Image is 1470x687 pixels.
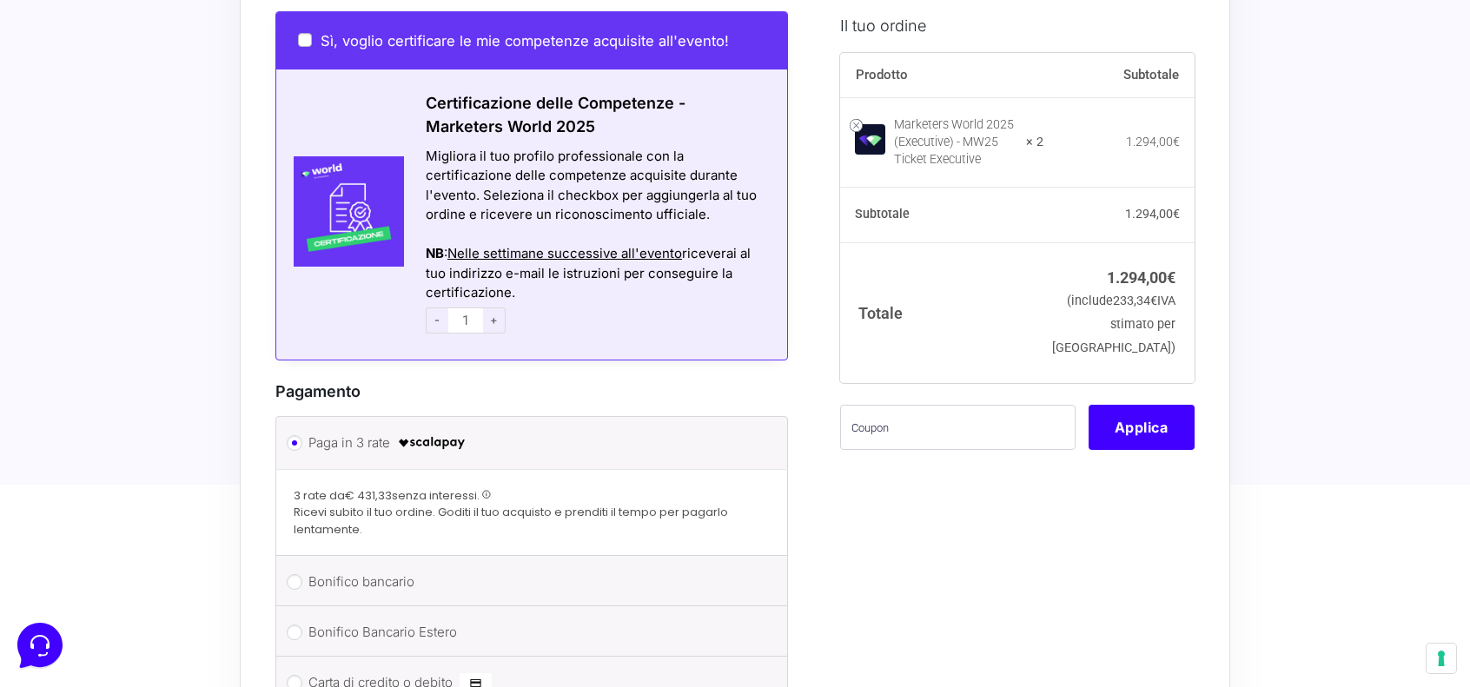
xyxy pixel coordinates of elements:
strong: × 2 [1026,133,1043,150]
th: Subtotale [840,187,1044,242]
th: Subtotale [1043,52,1195,97]
input: 1 [448,307,483,334]
strong: NB [426,245,444,261]
div: Migliora il tuo profilo professionale con la certificazione delle competenze acquisite durante l'... [426,147,765,225]
p: Aiuto [268,552,293,567]
span: € [1173,207,1180,221]
label: Bonifico bancario [308,569,749,595]
span: Le tue conversazioni [28,69,148,83]
span: € [1167,268,1175,286]
span: 233,34 [1113,294,1157,308]
button: Inizia una conversazione [28,146,320,181]
h3: Il tuo ordine [840,13,1195,36]
bdi: 1.294,00 [1125,207,1180,221]
small: (include IVA stimato per [GEOGRAPHIC_DATA]) [1052,294,1175,355]
input: Coupon [840,404,1076,449]
div: : riceverai al tuo indirizzo e-mail le istruzioni per conseguire la certificazione. [426,244,765,303]
span: € [1150,294,1157,308]
button: Applica [1089,404,1195,449]
label: Paga in 3 rate [308,430,749,456]
span: + [483,307,506,334]
span: - [426,307,448,334]
span: Nelle settimane successive all'evento [447,245,682,261]
input: Sì, voglio certificare le mie competenze acquisite all'evento! [298,33,312,47]
button: Home [14,527,121,567]
div: Marketers World 2025 (Executive) - MW25 Ticket Executive [894,116,1016,168]
div: Azioni del messaggio [426,225,765,245]
h3: Pagamento [275,380,788,403]
bdi: 1.294,00 [1126,134,1180,148]
th: Totale [840,242,1044,382]
h2: Ciao da Marketers 👋 [14,14,292,42]
span: Sì, voglio certificare le mie competenze acquisite all'evento! [321,32,729,50]
span: Trova una risposta [28,215,136,229]
p: Home [52,552,82,567]
img: dark [56,97,90,132]
button: Aiuto [227,527,334,567]
th: Prodotto [840,52,1044,97]
img: scalapay-logo-black.png [397,433,467,453]
span: € [1173,134,1180,148]
img: dark [28,97,63,132]
button: Le tue preferenze relative al consenso per le tecnologie di tracciamento [1427,644,1456,673]
img: Marketers World 2025 (Executive) - MW25 Ticket Executive [855,124,885,155]
p: Messaggi [150,552,197,567]
input: Cerca un articolo... [39,253,284,270]
bdi: 1.294,00 [1107,268,1175,286]
button: Messaggi [121,527,228,567]
iframe: Customerly Messenger Launcher [14,619,66,671]
span: Inizia una conversazione [113,156,256,170]
img: dark [83,97,118,132]
span: Certificazione delle Competenze - Marketers World 2025 [426,94,685,135]
a: Apri Centro Assistenza [185,215,320,229]
label: Bonifico Bancario Estero [308,619,749,645]
img: Certificazione-MW24-300x300.jpg [276,156,404,267]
